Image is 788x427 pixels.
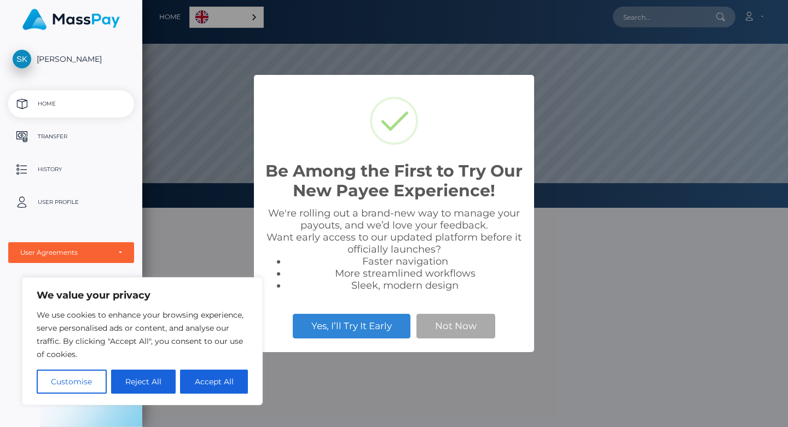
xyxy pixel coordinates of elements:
[265,161,523,201] h2: Be Among the First to Try Our New Payee Experience!
[20,248,110,257] div: User Agreements
[8,54,134,64] span: [PERSON_NAME]
[111,370,176,394] button: Reject All
[13,96,130,112] p: Home
[13,128,130,145] p: Transfer
[287,267,523,279] li: More streamlined workflows
[22,9,120,30] img: MassPay
[22,277,263,405] div: We value your privacy
[265,207,523,291] div: We're rolling out a brand-new way to manage your payouts, and we’d love your feedback. Want early...
[416,314,495,338] button: Not Now
[37,308,248,361] p: We use cookies to enhance your browsing experience, serve personalised ads or content, and analys...
[13,194,130,210] p: User Profile
[8,242,134,263] button: User Agreements
[13,161,130,178] p: History
[287,255,523,267] li: Faster navigation
[37,289,248,302] p: We value your privacy
[287,279,523,291] li: Sleek, modern design
[37,370,107,394] button: Customise
[293,314,410,338] button: Yes, I’ll Try It Early
[180,370,248,394] button: Accept All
